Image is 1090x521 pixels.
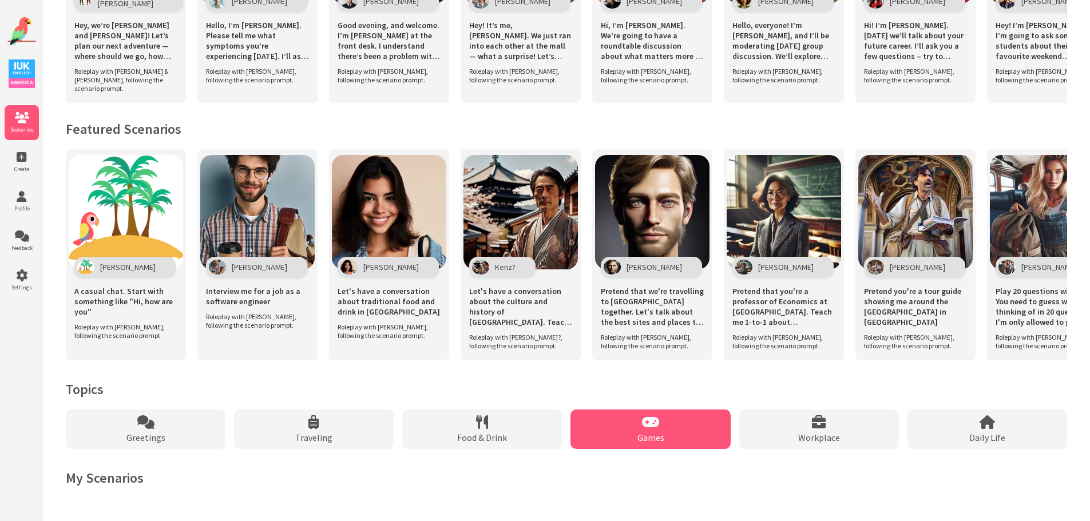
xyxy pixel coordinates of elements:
span: Profile [5,205,39,212]
span: Games [637,432,664,443]
span: Scenarios [5,126,39,133]
span: Let's have a conversation about traditional food and drink in [GEOGRAPHIC_DATA] [338,286,441,317]
img: Scenario Image [858,155,973,269]
span: [PERSON_NAME] [100,262,156,272]
span: Roleplay with [PERSON_NAME], following the scenario prompt. [732,67,830,84]
span: Traveling [295,432,332,443]
img: Character [998,260,1016,275]
img: IUK Logo [9,59,35,88]
img: Character [735,260,752,275]
span: Roleplay with [PERSON_NAME], following the scenario prompt. [864,333,961,350]
img: Scenario Image [69,155,183,269]
span: Hi! I’m [PERSON_NAME]. [DATE] we’ll talk about your future career. I’ll ask you a few questions –... [864,20,967,61]
span: [PERSON_NAME] [758,262,814,272]
span: [PERSON_NAME] [232,262,287,272]
img: Scenario Image [332,155,446,269]
span: Hello, everyone! I’m [PERSON_NAME], and I’ll be moderating [DATE] group discussion. We’ll explore... [732,20,835,61]
img: Website Logo [7,17,36,46]
span: Pretend you're a tour guide showing me around the [GEOGRAPHIC_DATA] in [GEOGRAPHIC_DATA] [864,286,967,327]
span: Pretend that we're travelling to [GEOGRAPHIC_DATA] together. Let's talk about the best sites and ... [601,286,704,327]
h2: Topics [66,380,1067,398]
span: Roleplay with [PERSON_NAME], following the scenario prompt. [206,312,303,329]
img: Character [340,260,358,275]
span: Kenz? [495,262,516,272]
span: [PERSON_NAME] [1021,262,1077,272]
span: Daily Life [969,432,1005,443]
span: Hey, we’re [PERSON_NAME] and [PERSON_NAME]! Let’s plan our next adventure — where should we go, h... [74,20,177,61]
span: [PERSON_NAME] [890,262,945,272]
img: Character [77,260,94,275]
span: Settings [5,284,39,291]
img: Scenario Image [463,155,578,269]
span: Food & Drink [457,432,507,443]
span: Roleplay with [PERSON_NAME], following the scenario prompt. [338,323,435,340]
span: A casual chat. Start with something like "Hi, how are you" [74,286,177,317]
img: Character [472,260,489,275]
span: [PERSON_NAME] [627,262,682,272]
span: Hello, I’m [PERSON_NAME]. Please tell me what symptoms you’re experiencing [DATE]. I’ll ask you a... [206,20,309,61]
span: Roleplay with [PERSON_NAME], following the scenario prompt. [469,67,566,84]
span: Good evening, and welcome. I’m [PERSON_NAME] at the front desk. I understand there’s been a probl... [338,20,441,61]
img: Scenario Image [595,155,710,269]
span: Roleplay with [PERSON_NAME], following the scenario prompt. [601,333,698,350]
span: Greetings [126,432,165,443]
span: Pretend that you're a professor of Economics at [GEOGRAPHIC_DATA]. Teach me 1-to-1 about macroeco... [732,286,835,327]
img: Character [867,260,884,275]
span: Interview me for a job as a software engineer [206,286,309,307]
img: Character [604,260,621,275]
img: Character [209,260,226,275]
span: Roleplay with [PERSON_NAME], following the scenario prompt. [732,333,830,350]
span: [PERSON_NAME] [363,262,419,272]
img: Scenario Image [200,155,315,269]
span: Hey! It’s me, [PERSON_NAME]. We just ran into each other at the mall — what a surprise! Let’s cat... [469,20,572,61]
img: Scenario Image [727,155,841,269]
span: Roleplay with [PERSON_NAME], following the scenario prompt. [864,67,961,84]
h2: Featured Scenarios [66,120,1067,138]
span: Roleplay with [PERSON_NAME], following the scenario prompt. [74,323,172,340]
h2: My Scenarios [66,469,1067,487]
span: Roleplay with [PERSON_NAME] & [PERSON_NAME], following the scenario prompt. [74,67,172,93]
span: Roleplay with [PERSON_NAME], following the scenario prompt. [206,67,303,84]
span: Roleplay with [PERSON_NAME]?, following the scenario prompt. [469,333,566,350]
span: Feedback [5,244,39,252]
span: Hi, I’m [PERSON_NAME]. We’re going to have a roundtable discussion about what matters more — educ... [601,20,704,61]
span: Roleplay with [PERSON_NAME], following the scenario prompt. [338,67,435,84]
span: Workplace [798,432,840,443]
span: Let's have a conversation about the culture and history of [GEOGRAPHIC_DATA]. Teach me about it [469,286,572,327]
span: Roleplay with [PERSON_NAME], following the scenario prompt. [601,67,698,84]
span: Create [5,165,39,173]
